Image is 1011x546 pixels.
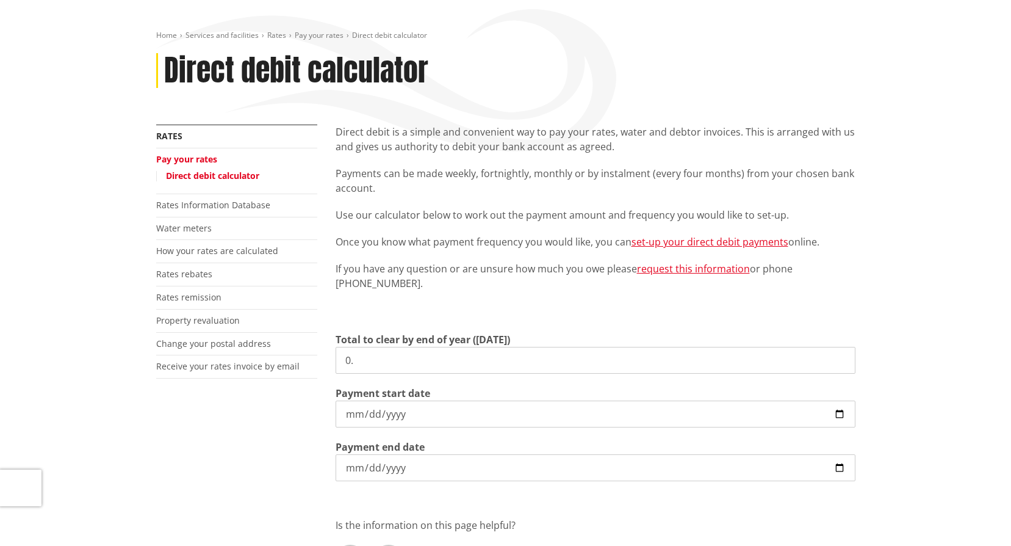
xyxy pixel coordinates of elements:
[336,440,425,454] label: Payment end date
[156,199,270,211] a: Rates Information Database
[156,130,182,142] a: Rates
[185,30,259,40] a: Services and facilities
[336,125,855,154] p: Direct debit is a simple and convenient way to pay your rates, water and debtor invoices. This is...
[336,332,510,347] label: Total to clear by end of year ([DATE])
[336,518,855,533] p: Is the information on this page helpful?
[156,31,855,41] nav: breadcrumb
[955,495,999,539] iframe: Messenger Launcher
[156,268,212,280] a: Rates rebates
[336,386,430,401] label: Payment start date
[336,208,855,222] p: Use our calculator below to work out the payment amount and frequency you would like to set-up.
[352,30,427,40] span: Direct debit calculator
[156,30,177,40] a: Home
[156,222,212,234] a: Water meters
[267,30,286,40] a: Rates
[156,245,278,257] a: How your rates are calculated
[156,338,271,349] a: Change your postal address
[295,30,344,40] a: Pay your rates
[156,315,240,326] a: Property revaluation
[637,262,750,275] a: request this information
[336,235,855,249] p: Once you know what payment frequency you would like, you can online.
[631,235,788,249] a: set-up your direct debit payments
[336,261,855,291] p: If you have any question or are unsure how much you owe please or phone [PHONE_NUMBER].
[166,170,259,181] a: Direct debit calculator
[164,53,428,89] h1: Direct debit calculator
[156,291,221,303] a: Rates remission
[336,166,855,195] p: Payments can be made weekly, fortnightly, monthly or by instalment (every four months) from your ...
[156,153,217,165] a: Pay your rates
[156,360,300,372] a: Receive your rates invoice by email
